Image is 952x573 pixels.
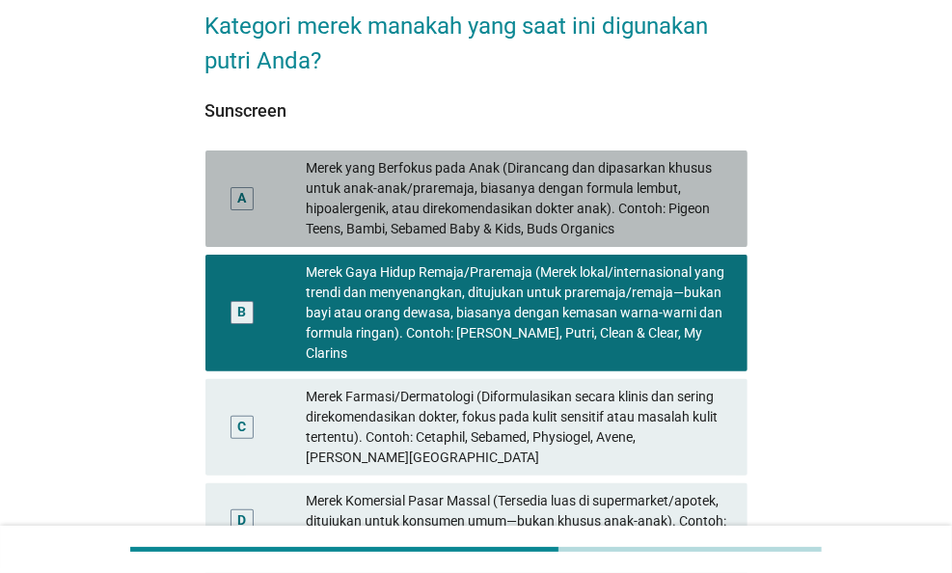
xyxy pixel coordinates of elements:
[306,491,732,552] div: Merek Komersial Pasar Massal (Tersedia luas di supermarket/apotek, ditujukan untuk konsumen umum—...
[237,511,246,532] div: D
[306,387,732,468] div: Merek Farmasi/Dermatologi (Diformulasikan secara klinis dan sering direkomendasikan dokter, fokus...
[306,158,732,239] div: Merek yang Berfokus pada Anak (Dirancang dan dipasarkan khusus untuk anak-anak/praremaja, biasany...
[306,262,732,364] div: Merek Gaya Hidup Remaja/Praremaja (Merek lokal/internasional yang trendi dan menyenangkan, dituju...
[237,417,246,437] div: C
[237,188,246,208] div: A
[237,303,246,323] div: B
[205,97,748,123] div: Sunscreen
